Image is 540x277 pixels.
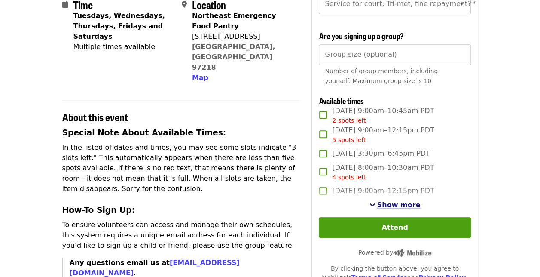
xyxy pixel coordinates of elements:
span: Are you signing up a group? [319,30,403,41]
div: Multiple times available [73,42,175,52]
div: [STREET_ADDRESS] [192,31,294,42]
p: To ensure volunteers can access and manage their own schedules, this system requires a unique ema... [62,220,302,251]
span: Available times [319,95,363,106]
p: In the listed of dates and times, you may see some slots indicate "3 slots left." This automatica... [62,142,302,194]
strong: How-To Sign Up: [62,206,135,215]
img: Powered by Mobilize [393,249,431,257]
strong: Tuesdays, Wednesdays, Thursdays, Fridays and Saturdays [73,12,165,40]
a: [GEOGRAPHIC_DATA], [GEOGRAPHIC_DATA] 97218 [192,43,275,71]
span: 5 spots left [332,136,366,143]
span: [DATE] 9:00am–12:15pm PDT [332,186,434,196]
input: [object Object] [319,44,470,65]
button: Map [192,73,208,83]
span: [DATE] 8:00am–10:30am PDT [332,163,434,182]
span: [DATE] 9:00am–12:15pm PDT [332,125,434,145]
strong: Special Note About Available Times: [62,128,226,137]
span: Number of group members, including yourself. Maximum group size is 10 [325,68,438,84]
button: See more timeslots [369,200,421,210]
span: [DATE] 3:30pm–6:45pm PDT [332,148,430,159]
i: map-marker-alt icon [182,0,187,9]
span: 2 spots left [332,117,366,124]
span: Powered by [358,249,431,256]
span: Show more [377,201,421,209]
strong: Any questions email us at [70,259,240,277]
button: Attend [319,217,470,238]
span: 4 spots left [332,174,366,181]
span: About this event [62,109,128,124]
strong: Northeast Emergency Food Pantry [192,12,276,30]
i: calendar icon [62,0,68,9]
span: [DATE] 9:00am–10:45am PDT [332,106,434,125]
span: Map [192,74,208,82]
